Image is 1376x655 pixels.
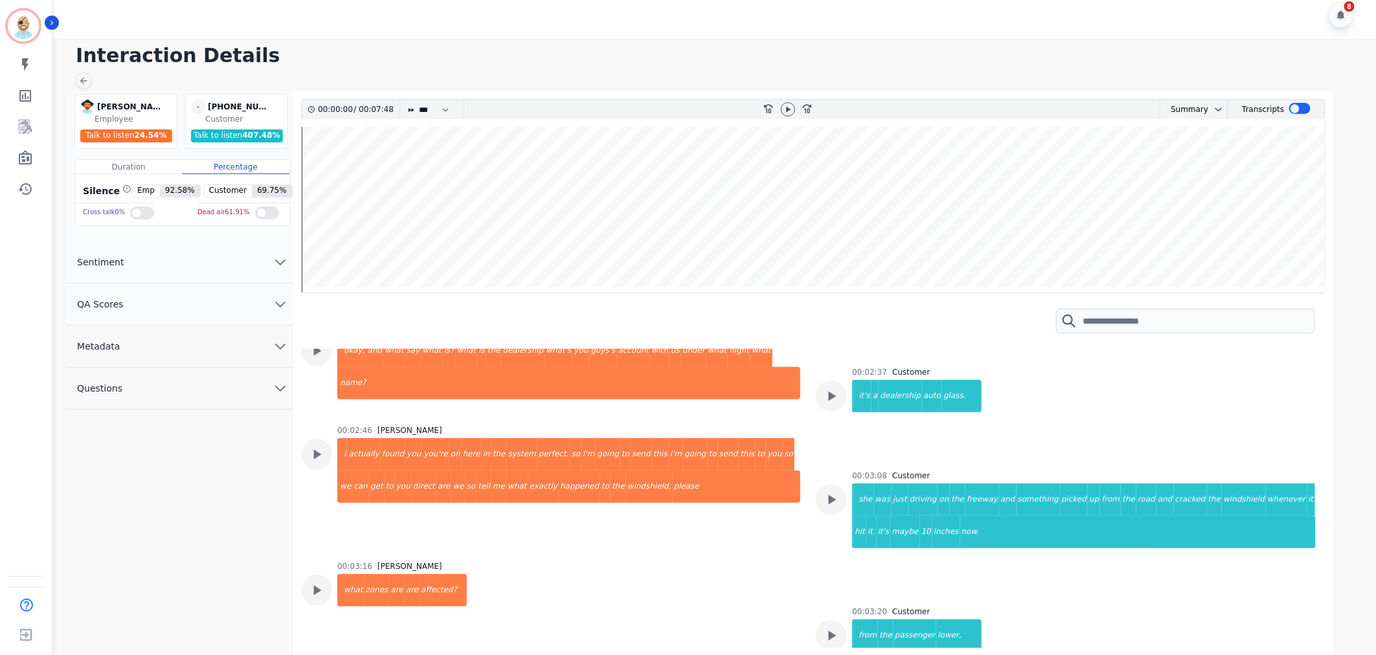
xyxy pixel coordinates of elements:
[706,335,728,367] div: what
[135,131,167,140] span: 24.54 %
[506,471,528,503] div: what
[683,438,708,471] div: going
[852,367,887,377] div: 00:02:37
[405,574,420,606] div: are
[1266,483,1307,516] div: whenever
[337,425,372,436] div: 00:02:46
[673,471,801,503] div: please
[97,100,162,114] div: [PERSON_NAME]
[449,438,462,471] div: on
[412,471,436,503] div: direct
[182,160,289,174] div: Percentage
[537,438,570,471] div: perfect.
[486,335,502,367] div: the
[405,335,422,367] div: say
[652,438,669,471] div: this
[1174,483,1207,516] div: cracked
[936,619,982,652] div: lower,
[620,438,631,471] div: to
[528,471,559,503] div: exactly
[420,574,467,606] div: affected?
[1156,483,1174,516] div: and
[938,483,950,516] div: on
[892,483,908,516] div: just
[356,100,392,119] div: 00:07:48
[383,335,405,367] div: what
[1160,100,1208,119] div: Summary
[67,283,293,326] button: QA Scores chevron down
[1017,483,1061,516] div: something
[877,516,891,548] div: it's
[501,335,545,367] div: dealership
[67,340,130,353] span: Metadata
[482,438,491,471] div: in
[1121,483,1136,516] div: the
[339,438,347,471] div: i
[491,438,507,471] div: the
[872,380,879,412] div: a
[385,471,395,503] div: to
[600,471,611,503] div: to
[1088,483,1100,516] div: up
[506,438,537,471] div: system
[436,471,451,503] div: are
[456,335,477,367] div: what
[950,483,965,516] div: the
[242,131,280,140] span: 407.48 %
[892,471,930,481] div: Customer
[477,471,491,503] div: tell
[405,438,422,471] div: you
[339,471,352,503] div: we
[197,203,250,222] div: Dead air 61.91 %
[570,438,581,471] div: so
[339,574,364,606] div: what
[95,114,174,124] div: Employee
[1208,104,1224,115] button: chevron down
[67,382,133,395] span: Questions
[572,335,589,367] div: you
[80,129,172,142] div: Talk to listen
[852,606,887,617] div: 00:03:20
[631,438,652,471] div: send
[378,425,442,436] div: [PERSON_NAME]
[853,516,866,548] div: hit
[756,438,766,471] div: to
[347,438,380,471] div: actually
[422,438,449,471] div: you're
[611,471,626,503] div: the
[318,100,354,119] div: 00:00:00
[443,335,456,367] div: is?
[669,438,683,471] div: i'm
[208,100,273,114] div: [PHONE_NUMBER]
[491,471,506,503] div: me
[1344,1,1355,12] div: 8
[1060,483,1088,516] div: picked
[874,483,892,516] div: was
[1307,483,1315,516] div: it
[466,471,477,503] div: so
[942,380,982,412] div: glass.
[920,516,932,548] div: 10
[8,10,39,41] img: Bordered avatar
[965,483,999,516] div: freeway
[708,438,718,471] div: to
[589,335,616,367] div: guys's
[853,619,878,652] div: from
[670,335,681,367] div: us
[191,129,283,142] div: Talk to listen
[922,380,942,412] div: auto
[477,335,486,367] div: is
[750,335,772,367] div: what
[75,160,182,174] div: Duration
[389,574,404,606] div: are
[890,516,919,548] div: maybe
[879,380,922,412] div: dealership
[76,44,1363,67] h1: Interaction Details
[650,335,669,367] div: with
[908,483,938,516] div: driving
[67,256,134,269] span: Sentiment
[67,326,293,368] button: Metadata chevron down
[681,335,706,367] div: under
[369,471,385,503] div: get
[1213,104,1224,115] svg: chevron down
